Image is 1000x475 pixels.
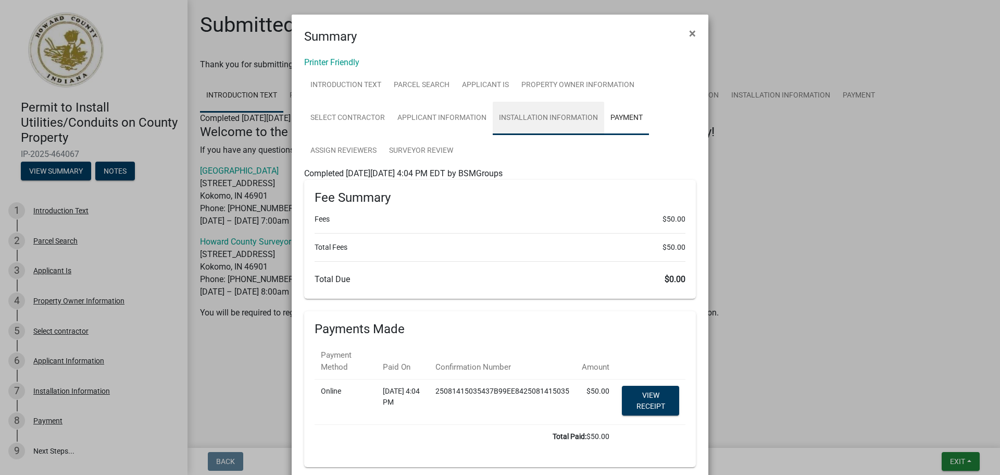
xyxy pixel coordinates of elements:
[315,274,685,284] h6: Total Due
[315,380,377,425] td: Online
[681,19,704,48] button: Close
[604,102,649,135] a: Payment
[553,432,586,441] b: Total Paid:
[383,135,459,168] a: Surveyor Review
[315,425,616,449] td: $50.00
[576,343,616,380] th: Amount
[493,102,604,135] a: Installation Information
[304,168,503,178] span: Completed [DATE][DATE] 4:04 PM EDT by BSMGroups
[304,135,383,168] a: Assign Reviewers
[429,380,576,425] td: 25081415035437B99EE8425081415035
[315,242,685,253] li: Total Fees
[304,69,387,102] a: Introduction Text
[665,274,685,284] span: $0.00
[576,380,616,425] td: $50.00
[662,214,685,225] span: $50.00
[304,57,359,67] a: Printer Friendly
[304,102,391,135] a: Select contractor
[689,26,696,41] span: ×
[662,242,685,253] span: $50.00
[391,102,493,135] a: Applicant Information
[429,343,576,380] th: Confirmation Number
[315,190,685,205] h6: Fee Summary
[622,386,679,416] a: View receipt
[377,380,429,425] td: [DATE] 4:04 PM
[387,69,456,102] a: Parcel Search
[315,322,685,337] h6: Payments Made
[315,214,685,225] li: Fees
[456,69,515,102] a: Applicant Is
[315,343,377,380] th: Payment Method
[515,69,641,102] a: Property Owner Information
[377,343,429,380] th: Paid On
[304,27,357,46] h4: Summary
